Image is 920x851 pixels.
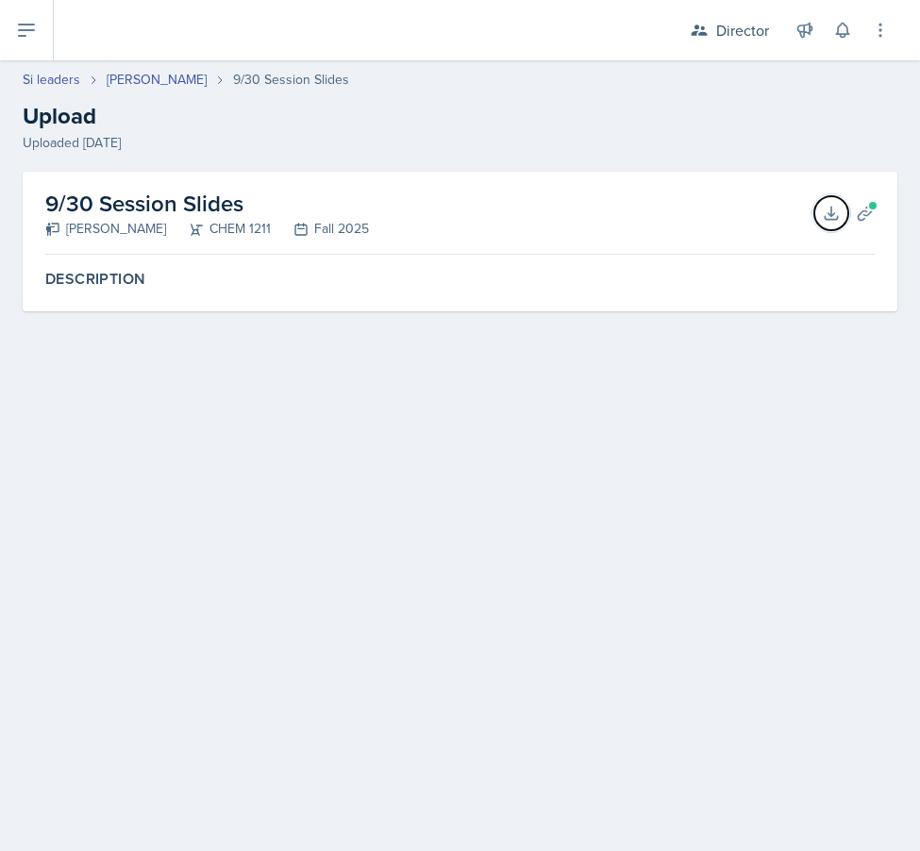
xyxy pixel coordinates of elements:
[23,70,80,90] a: Si leaders
[166,219,271,239] div: CHEM 1211
[45,219,166,239] div: [PERSON_NAME]
[23,133,897,153] div: Uploaded [DATE]
[271,219,369,239] div: Fall 2025
[716,19,769,42] div: Director
[45,187,369,221] h2: 9/30 Session Slides
[107,70,207,90] a: [PERSON_NAME]
[233,70,349,90] div: 9/30 Session Slides
[23,99,897,133] h2: Upload
[45,270,875,289] label: Description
